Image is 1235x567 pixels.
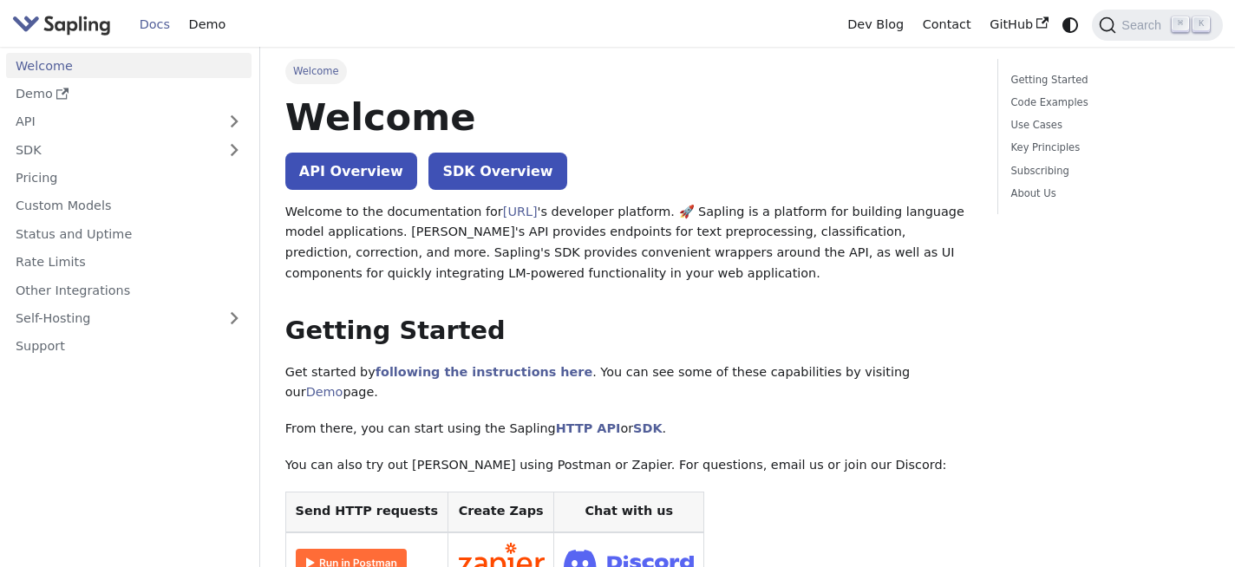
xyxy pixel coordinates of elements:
a: Welcome [6,53,252,78]
a: Key Principles [1011,140,1204,156]
a: HTTP API [556,421,621,435]
p: You can also try out [PERSON_NAME] using Postman or Zapier. For questions, email us or join our D... [285,455,973,476]
a: Getting Started [1011,72,1204,88]
nav: Breadcrumbs [285,59,973,83]
a: Sapling.ai [12,12,117,37]
span: Search [1116,18,1172,32]
a: Status and Uptime [6,221,252,246]
a: Docs [130,11,180,38]
a: API Overview [285,153,417,190]
a: Other Integrations [6,277,252,303]
th: Create Zaps [448,492,554,532]
a: following the instructions here [376,365,592,379]
a: Dev Blog [838,11,912,38]
a: SDK [6,137,217,162]
a: Subscribing [1011,163,1204,179]
h1: Welcome [285,94,973,140]
a: SDK Overview [428,153,566,190]
th: Send HTTP requests [285,492,448,532]
a: Demo [180,11,235,38]
a: GitHub [980,11,1057,38]
a: Demo [6,81,252,107]
button: Switch between dark and light mode (currently system mode) [1058,12,1083,37]
th: Chat with us [554,492,704,532]
a: Self-Hosting [6,306,252,331]
a: Use Cases [1011,117,1204,134]
a: Code Examples [1011,94,1204,111]
kbd: ⌘ [1172,16,1189,32]
a: About Us [1011,186,1204,202]
p: Welcome to the documentation for 's developer platform. 🚀 Sapling is a platform for building lang... [285,202,973,284]
a: API [6,109,217,134]
h2: Getting Started [285,316,973,347]
a: Rate Limits [6,250,252,275]
p: From there, you can start using the Sapling or . [285,419,973,440]
button: Expand sidebar category 'SDK' [217,137,252,162]
a: Pricing [6,166,252,191]
button: Search (Command+K) [1092,10,1222,41]
span: Welcome [285,59,347,83]
kbd: K [1193,16,1210,32]
p: Get started by . You can see some of these capabilities by visiting our page. [285,362,973,404]
img: Sapling.ai [12,12,111,37]
a: SDK [633,421,662,435]
a: Support [6,334,252,359]
a: Contact [913,11,981,38]
a: [URL] [503,205,538,218]
button: Expand sidebar category 'API' [217,109,252,134]
a: Custom Models [6,193,252,218]
a: Demo [306,385,343,399]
